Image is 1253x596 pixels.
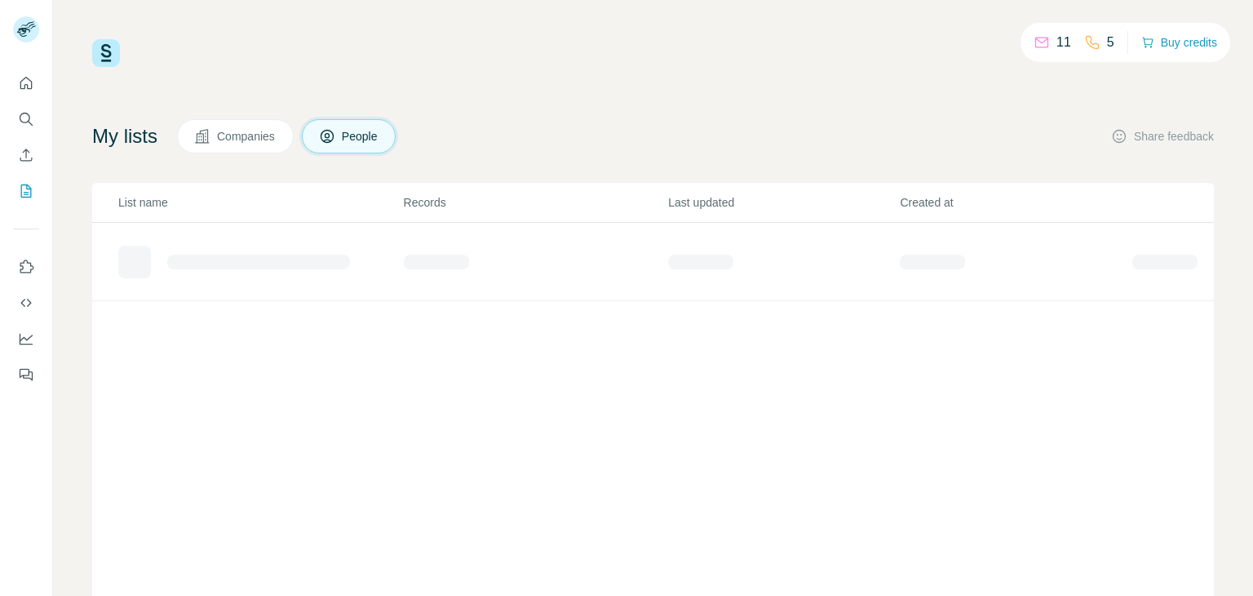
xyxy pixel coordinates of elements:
button: Quick start [13,69,39,98]
button: Use Surfe API [13,288,39,318]
span: People [342,128,379,145]
span: Companies [217,128,277,145]
button: Enrich CSV [13,140,39,170]
button: My lists [13,176,39,206]
h4: My lists [92,123,157,149]
p: Records [404,194,667,211]
button: Use Surfe on LinkedIn [13,252,39,282]
button: Feedback [13,360,39,389]
p: 11 [1056,33,1071,52]
button: Buy credits [1141,31,1217,54]
button: Search [13,105,39,134]
p: 5 [1107,33,1114,52]
img: Surfe Logo [92,39,120,67]
button: Dashboard [13,324,39,354]
p: List name [118,194,402,211]
button: Share feedback [1111,128,1214,145]
p: Last updated [668,194,898,211]
p: Created at [900,194,1130,211]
